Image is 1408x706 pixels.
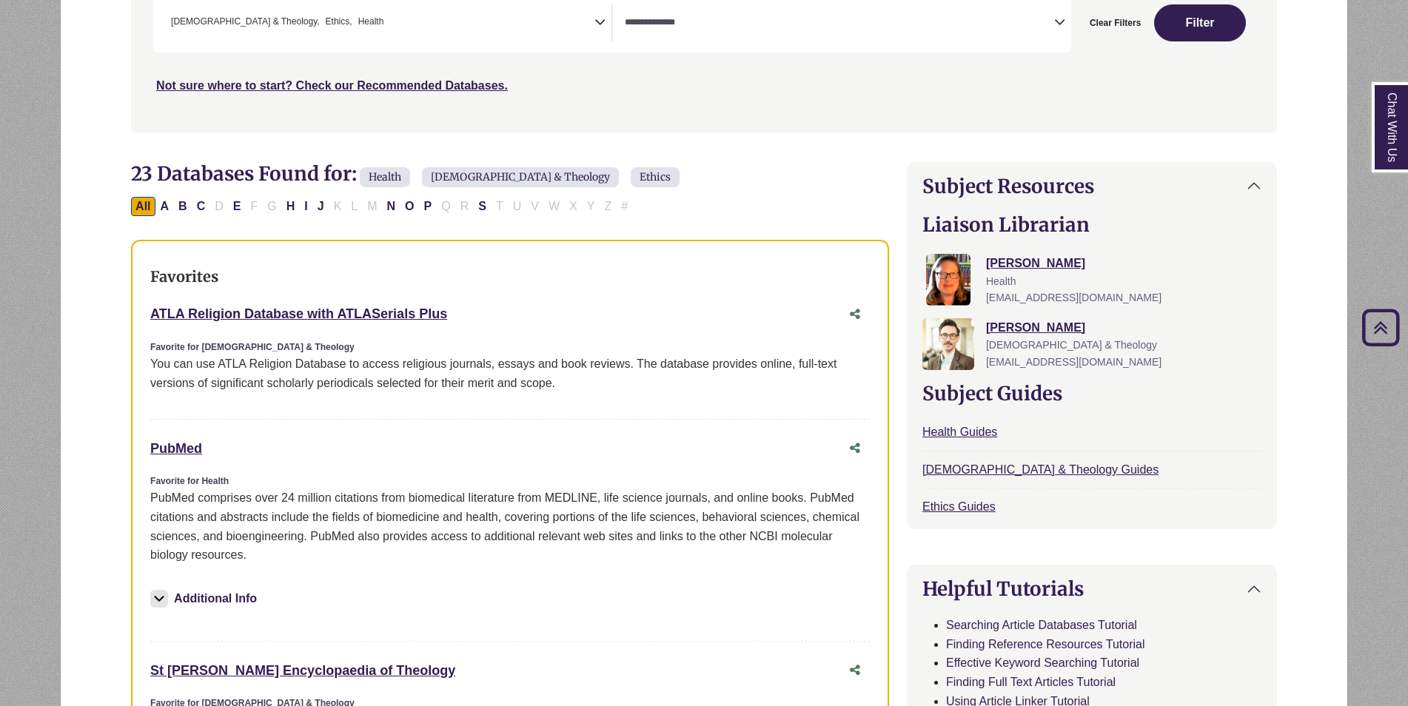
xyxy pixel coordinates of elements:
[156,79,508,92] a: Not sure where to start? Check our Recommended Databases.
[946,619,1137,631] a: Searching Article Databases Tutorial
[229,197,246,216] button: Filter Results E
[150,588,261,609] button: Additional Info
[840,656,870,685] button: Share this database
[165,15,320,29] li: Bible & Theology
[986,292,1161,303] span: [EMAIL_ADDRESS][DOMAIN_NAME]
[986,257,1085,269] a: [PERSON_NAME]
[908,565,1276,612] button: Helpful Tutorials
[922,318,974,370] img: Greg Rosauer
[150,663,455,678] a: St [PERSON_NAME] Encyclopaedia of Theology
[420,197,437,216] button: Filter Results P
[625,18,1054,30] textarea: Search
[150,340,870,354] div: Favorite for [DEMOGRAPHIC_DATA] & Theology
[313,197,329,216] button: Filter Results J
[922,426,997,438] a: Health Guides
[922,213,1261,236] h2: Liaison Librarian
[352,15,384,29] li: Health
[326,15,352,29] span: Ethics
[360,167,410,187] span: Health
[926,254,970,306] img: Jessica Moore
[1154,4,1246,41] button: Submit for Search Results
[946,656,1139,669] a: Effective Keyword Searching Tutorial
[150,488,870,564] p: PubMed comprises over 24 million citations from biomedical literature from MEDLINE, life science ...
[150,354,870,392] p: You can use ATLA Religion Database to access religious journals, essays and book reviews. The dat...
[1080,4,1150,41] button: Clear Filters
[386,18,393,30] textarea: Search
[946,638,1145,650] a: Finding Reference Resources Tutorial
[631,167,680,187] span: Ethics
[474,197,491,216] button: Filter Results S
[908,163,1276,209] button: Subject Resources
[922,463,1159,476] a: [DEMOGRAPHIC_DATA] & Theology Guides
[1357,317,1404,337] a: Back to Top
[131,199,634,212] div: Alpha-list to filter by first letter of database name
[320,15,352,29] li: Ethics
[840,434,870,463] button: Share this database
[922,500,996,513] a: Ethics Guides
[422,167,619,187] span: [DEMOGRAPHIC_DATA] & Theology
[946,676,1116,688] a: Finding Full Text Articles Tutorial
[131,161,357,186] span: 23 Databases Found for:
[986,321,1085,334] a: [PERSON_NAME]
[282,197,300,216] button: Filter Results H
[840,300,870,329] button: Share this database
[358,15,384,29] span: Health
[192,197,210,216] button: Filter Results C
[174,197,192,216] button: Filter Results B
[986,275,1016,287] span: Health
[131,197,155,216] button: All
[150,268,870,286] h3: Favorites
[150,306,447,321] a: ATLA Religion Database with ATLASerials Plus
[400,197,418,216] button: Filter Results O
[156,197,174,216] button: Filter Results A
[150,474,870,488] div: Favorite for Health
[986,356,1161,368] span: [EMAIL_ADDRESS][DOMAIN_NAME]
[150,441,202,456] a: PubMed
[922,382,1261,405] h2: Subject Guides
[986,339,1157,351] span: [DEMOGRAPHIC_DATA] & Theology
[300,197,312,216] button: Filter Results I
[171,15,320,29] span: [DEMOGRAPHIC_DATA] & Theology
[383,197,400,216] button: Filter Results N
